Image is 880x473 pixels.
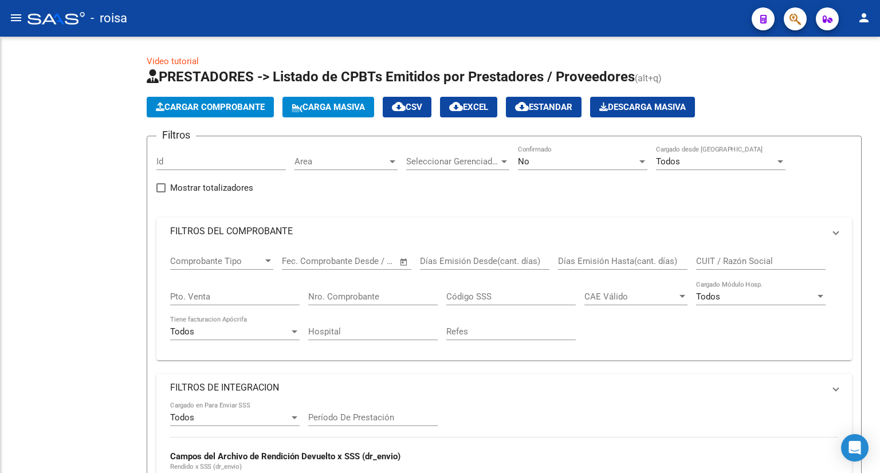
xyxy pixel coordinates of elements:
span: Mostrar totalizadores [170,181,253,195]
mat-icon: cloud_download [392,100,406,113]
mat-expansion-panel-header: FILTROS DE INTEGRACION [156,374,852,401]
span: CAE Válido [584,291,677,302]
input: End date [329,256,385,266]
span: Cargar Comprobante [156,102,265,112]
span: Comprobante Tipo [170,256,263,266]
button: Open calendar [398,255,411,269]
span: Todos [170,412,194,423]
button: Descarga Masiva [590,97,695,117]
h3: Filtros [156,127,196,143]
button: Carga Masiva [282,97,374,117]
a: Video tutorial [147,56,199,66]
button: Estandar [506,97,582,117]
span: Todos [696,291,720,302]
span: Carga Masiva [292,102,365,112]
span: Descarga Masiva [599,102,686,112]
app-download-masive: Descarga masiva de comprobantes (adjuntos) [590,97,695,117]
div: Open Intercom Messenger [841,434,869,462]
span: PRESTADORES -> Listado de CPBTs Emitidos por Prestadores / Proveedores [147,69,635,85]
button: EXCEL [440,97,497,117]
span: Estandar [515,102,572,112]
span: No [518,156,529,167]
span: Todos [656,156,680,167]
mat-icon: menu [9,11,23,25]
mat-expansion-panel-header: FILTROS DEL COMPROBANTE [156,218,852,245]
span: CSV [392,102,422,112]
mat-icon: person [857,11,871,25]
mat-icon: cloud_download [515,100,529,113]
button: CSV [383,97,431,117]
input: Start date [282,256,319,266]
span: Seleccionar Gerenciador [406,156,499,167]
span: EXCEL [449,102,488,112]
button: Cargar Comprobante [147,97,274,117]
div: FILTROS DEL COMPROBANTE [156,245,852,360]
span: Area [294,156,387,167]
mat-icon: cloud_download [449,100,463,113]
mat-panel-title: FILTROS DEL COMPROBANTE [170,225,824,238]
mat-panel-title: FILTROS DE INTEGRACION [170,381,824,394]
strong: Campos del Archivo de Rendición Devuelto x SSS (dr_envio) [170,451,400,462]
span: Todos [170,326,194,337]
span: (alt+q) [635,73,662,84]
span: - roisa [91,6,127,31]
